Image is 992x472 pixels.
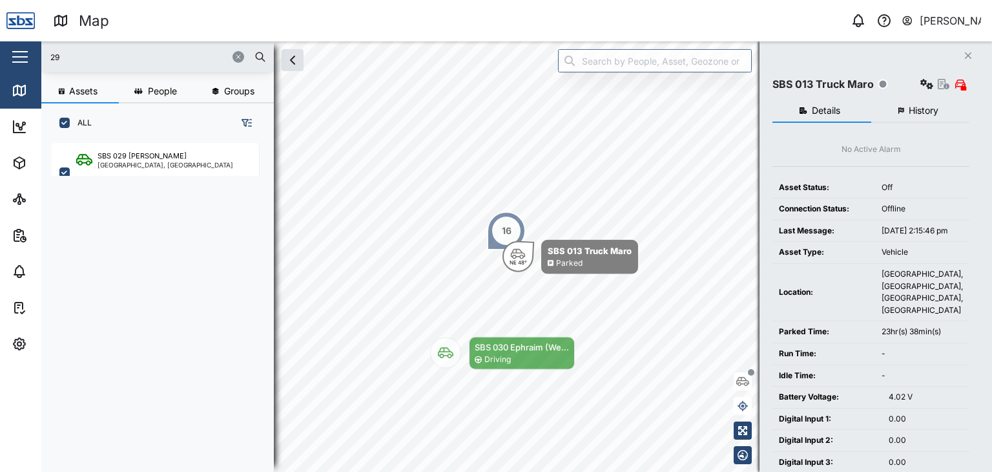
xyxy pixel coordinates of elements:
[812,106,840,115] span: Details
[779,182,869,194] div: Asset Status:
[34,264,74,279] div: Alarms
[779,225,869,237] div: Last Message:
[510,260,527,265] div: NE 48°
[41,41,992,472] canvas: Map
[79,10,109,32] div: Map
[882,268,963,316] div: [GEOGRAPHIC_DATA], [GEOGRAPHIC_DATA], [GEOGRAPHIC_DATA], [GEOGRAPHIC_DATA]
[889,434,963,447] div: 0.00
[779,286,869,299] div: Location:
[49,47,266,67] input: Search assets or drivers
[779,413,876,425] div: Digital Input 1:
[430,337,575,370] div: Map marker
[98,162,233,168] div: [GEOGRAPHIC_DATA], [GEOGRAPHIC_DATA]
[779,456,876,469] div: Digital Input 3:
[779,434,876,447] div: Digital Input 2:
[34,228,77,242] div: Reports
[882,370,963,382] div: -
[34,120,92,134] div: Dashboard
[779,348,869,360] div: Run Time:
[772,76,874,92] div: SBS 013 Truck Maro
[34,192,65,206] div: Sites
[889,413,963,425] div: 0.00
[487,211,526,250] div: Map marker
[882,246,963,259] div: Vehicle
[779,370,869,382] div: Idle Time:
[502,240,638,274] div: Map marker
[98,151,187,162] div: SBS 029 [PERSON_NAME]
[882,203,963,215] div: Offline
[6,6,35,35] img: Main Logo
[556,257,583,270] div: Parked
[34,83,63,98] div: Map
[475,341,569,354] div: SBS 030 Ephraim (We...
[502,224,512,238] div: 16
[920,13,982,29] div: [PERSON_NAME]
[70,118,92,128] label: ALL
[779,203,869,215] div: Connection Status:
[842,144,901,156] div: No Active Alarm
[34,156,74,170] div: Assets
[882,182,963,194] div: Off
[901,12,982,30] button: [PERSON_NAME]
[34,337,79,351] div: Settings
[52,138,273,462] div: grid
[224,87,254,96] span: Groups
[548,244,632,257] div: SBS 013 Truck Maro
[889,391,963,403] div: 4.02 V
[889,456,963,469] div: 0.00
[882,326,963,338] div: 23hr(s) 38min(s)
[882,348,963,360] div: -
[779,391,876,403] div: Battery Voltage:
[34,301,69,315] div: Tasks
[558,49,752,72] input: Search by People, Asset, Geozone or Place
[69,87,98,96] span: Assets
[909,106,938,115] span: History
[148,87,177,96] span: People
[484,354,511,366] div: Driving
[882,225,963,237] div: [DATE] 2:15:46 pm
[779,326,869,338] div: Parked Time:
[779,246,869,259] div: Asset Type:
